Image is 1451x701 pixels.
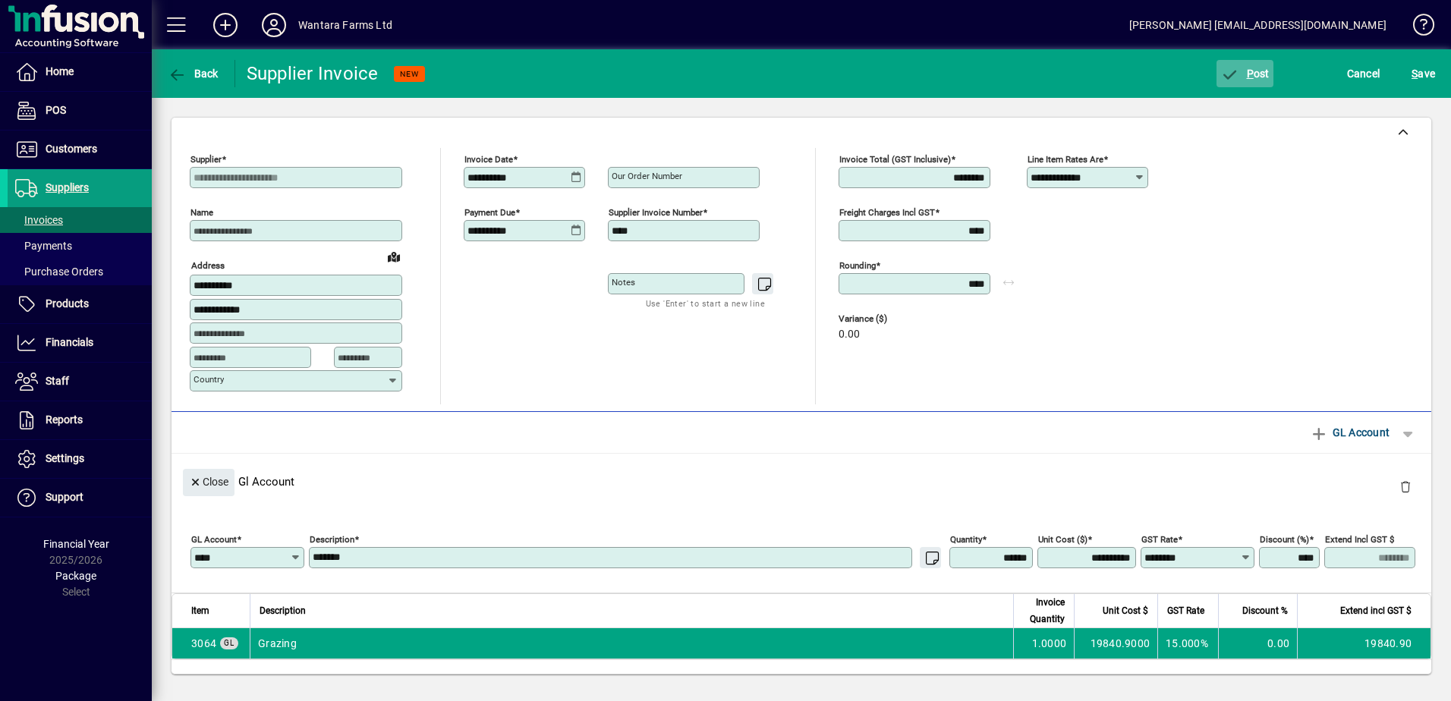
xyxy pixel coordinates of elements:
span: Financials [46,336,93,348]
td: 19840.9000 [1074,628,1157,659]
span: NEW [400,69,419,79]
a: Invoices [8,207,152,233]
div: Gl Account [172,454,1431,509]
span: Settings [46,452,84,464]
span: Customers [46,143,97,155]
button: Profile [250,11,298,39]
span: POS [46,104,66,116]
span: Suppliers [46,181,89,193]
span: Payments [15,240,72,252]
a: Home [8,53,152,91]
mat-label: Country [194,374,224,385]
a: Knowledge Base [1402,3,1432,52]
mat-label: Name [190,207,213,218]
span: P [1247,68,1254,80]
span: Item [191,602,209,619]
span: Grazing [191,636,216,651]
mat-label: Supplier invoice number [609,207,703,218]
span: S [1412,68,1418,80]
mat-label: Unit Cost ($) [1038,533,1087,544]
td: 19840.90 [1297,628,1431,659]
span: Unit Cost $ [1103,602,1148,619]
span: Products [46,297,89,310]
span: Financial Year [43,538,109,550]
span: Close [189,470,228,495]
mat-label: Description [310,533,354,544]
mat-label: Line item rates are [1028,154,1103,165]
a: Support [8,479,152,517]
mat-label: Invoice Total (GST inclusive) [839,154,951,165]
a: View on map [382,244,406,269]
td: 1.0000 [1013,628,1074,659]
mat-label: GL Account [191,533,237,544]
span: Variance ($) [839,314,930,324]
mat-hint: Use 'Enter' to start a new line [646,294,765,312]
span: Invoices [15,214,63,226]
button: Delete [1387,469,1424,505]
span: ave [1412,61,1435,86]
span: Discount % [1242,602,1288,619]
span: Package [55,570,96,582]
mat-label: Freight charges incl GST [839,207,935,218]
span: GL [224,639,234,647]
span: Cancel [1347,61,1380,86]
button: Close [183,469,234,496]
mat-label: Invoice date [464,154,513,165]
button: Back [164,60,222,87]
span: GST Rate [1167,602,1204,619]
mat-label: GST rate [1141,533,1178,544]
a: Customers [8,130,152,168]
div: [PERSON_NAME] [EMAIL_ADDRESS][DOMAIN_NAME] [1129,13,1386,37]
span: GL Account [1310,420,1390,445]
span: Support [46,491,83,503]
app-page-header-button: Delete [1387,479,1424,493]
span: Purchase Orders [15,266,103,278]
div: Wantara Farms Ltd [298,13,392,37]
button: Add [201,11,250,39]
a: Financials [8,324,152,362]
a: Payments [8,233,152,259]
span: Invoice Quantity [1023,594,1065,627]
button: Save [1408,60,1439,87]
mat-label: Supplier [190,154,222,165]
mat-label: Extend incl GST $ [1325,533,1394,544]
mat-label: Discount (%) [1260,533,1309,544]
td: 0.00 [1218,628,1297,659]
button: Cancel [1343,60,1384,87]
span: ost [1220,68,1270,80]
span: Description [260,602,306,619]
button: GL Account [1302,419,1397,446]
span: Back [168,68,219,80]
mat-label: Payment due [464,207,515,218]
a: Staff [8,363,152,401]
a: Purchase Orders [8,259,152,284]
span: Staff [46,375,69,387]
a: POS [8,92,152,130]
mat-label: Rounding [839,260,876,271]
button: Post [1217,60,1273,87]
mat-label: Notes [612,277,635,288]
mat-label: Quantity [950,533,982,544]
span: Home [46,65,74,77]
td: 15.000% [1157,628,1218,659]
td: Grazing [250,628,1013,659]
a: Reports [8,401,152,439]
a: Settings [8,440,152,478]
app-page-header-button: Close [179,474,238,488]
span: Extend incl GST $ [1340,602,1412,619]
div: Supplier Invoice [247,61,379,86]
a: Products [8,285,152,323]
span: 0.00 [839,328,860,341]
mat-label: Our order number [612,171,682,181]
span: Reports [46,413,83,426]
app-page-header-button: Back [152,60,235,87]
